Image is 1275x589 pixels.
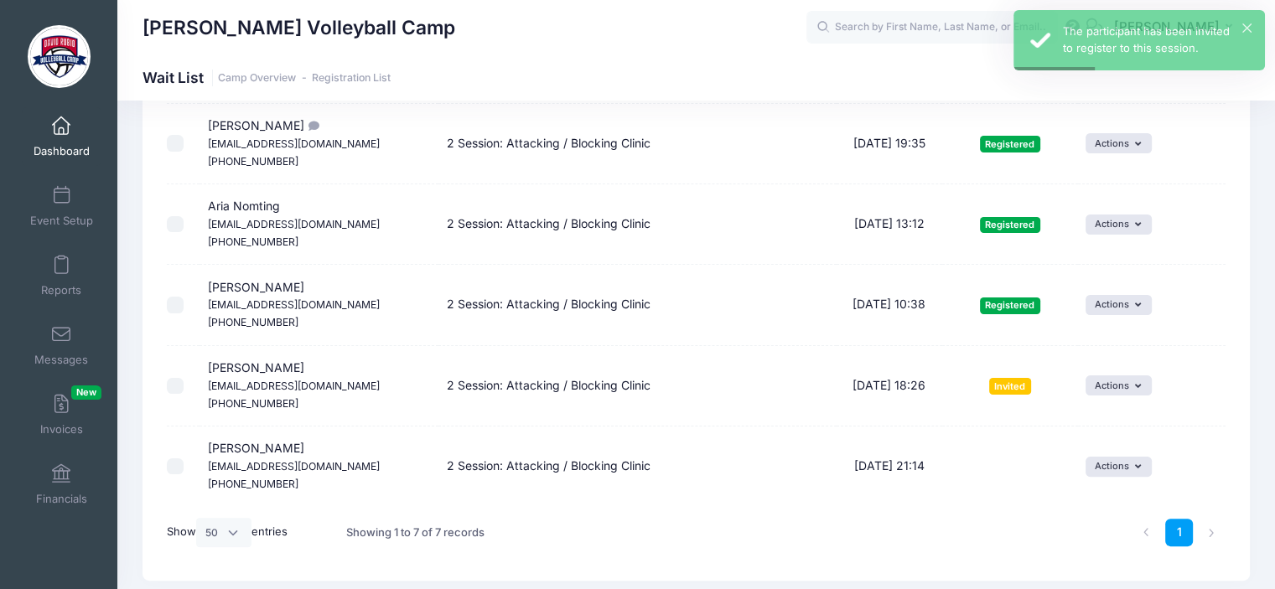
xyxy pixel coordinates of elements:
small: [EMAIL_ADDRESS][DOMAIN_NAME] [208,460,380,473]
small: [PHONE_NUMBER] [208,235,298,248]
button: Actions [1086,214,1152,235]
button: [PERSON_NAME] [1103,8,1250,47]
a: Messages [22,316,101,375]
td: 2 Session: Attacking / Blocking Clinic [438,346,837,426]
button: × [1242,23,1252,33]
td: [DATE] 18:26 [837,346,942,426]
small: [PHONE_NUMBER] [208,155,298,168]
span: Registered [980,136,1040,152]
small: [PHONE_NUMBER] [208,397,298,410]
span: Invoices [40,422,83,437]
span: [PERSON_NAME] [208,280,380,329]
small: [EMAIL_ADDRESS][DOMAIN_NAME] [208,380,380,392]
a: Registration List [312,72,391,85]
td: [DATE] 13:12 [837,184,942,265]
span: Financials [36,492,87,506]
button: Actions [1086,295,1152,315]
button: Actions [1086,133,1152,153]
span: Invited [989,378,1031,394]
button: Actions [1086,375,1152,395]
span: Dashboard [34,144,90,158]
span: Reports [41,283,81,297]
a: Camp Overview [218,72,296,85]
h1: [PERSON_NAME] Volleyball Camp [143,8,455,47]
a: Dashboard [22,107,101,166]
small: [PHONE_NUMBER] [208,316,298,328]
h1: Wait List [143,69,391,86]
span: [PERSON_NAME] [208,441,380,490]
a: 1 [1165,519,1193,546]
span: [PERSON_NAME] [208,118,380,168]
span: Registered [980,297,1040,313]
span: New [71,385,101,400]
span: Aria Nomting [208,199,380,248]
a: Event Setup [22,177,101,235]
a: Reports [22,246,101,305]
img: David Rubio Volleyball Camp [28,25,91,88]
div: The participant has been invited to register to this session. [1063,23,1252,56]
small: [EMAIL_ADDRESS][DOMAIN_NAME] [208,137,380,150]
td: 2 Session: Attacking / Blocking Clinic [438,265,837,345]
small: [PHONE_NUMBER] [208,478,298,490]
td: [DATE] 19:35 [837,104,942,184]
small: [EMAIL_ADDRESS][DOMAIN_NAME] [208,298,380,311]
select: Showentries [196,518,251,546]
span: Event Setup [30,214,93,228]
td: 2 Session: Attacking / Blocking Clinic [438,426,837,506]
td: [DATE] 21:14 [837,426,942,506]
span: Registered [980,217,1040,233]
button: Actions [1086,457,1152,477]
label: Show entries [167,518,288,546]
input: Search by First Name, Last Name, or Email... [806,11,1058,44]
div: Showing 1 to 7 of 7 records [346,514,485,552]
td: 2 Session: Attacking / Blocking Clinic [438,184,837,265]
i: Emery played last season for club cactus on the 13 Silver team. [304,121,318,132]
td: 2 Session: Attacking / Blocking Clinic [438,104,837,184]
a: Financials [22,455,101,514]
a: InvoicesNew [22,385,101,444]
span: [PERSON_NAME] [208,360,380,410]
small: [EMAIL_ADDRESS][DOMAIN_NAME] [208,218,380,230]
td: [DATE] 10:38 [837,265,942,345]
span: Messages [34,353,88,367]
